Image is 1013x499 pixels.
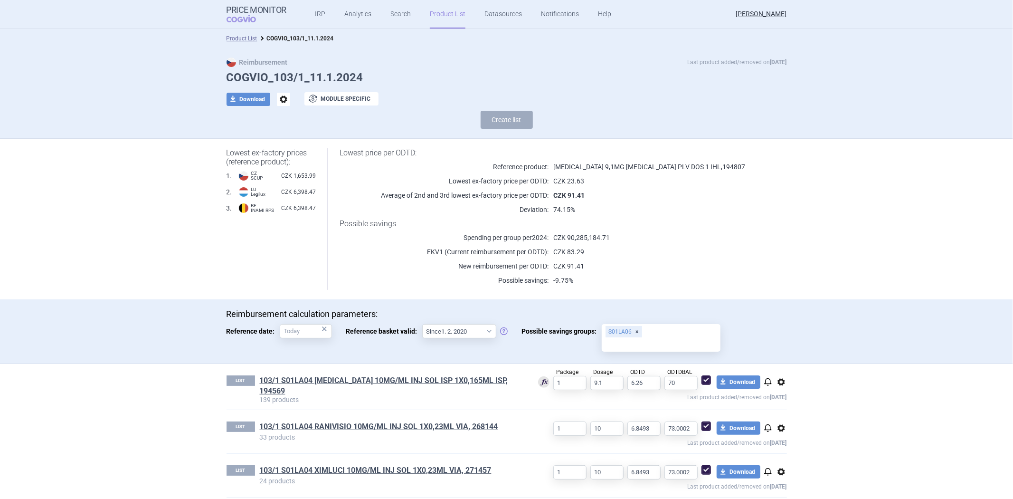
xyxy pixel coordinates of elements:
p: Last product added/removed on [523,436,787,448]
select: Reference basket valid: [422,324,496,338]
span: Package [557,369,579,375]
p: LIST [227,375,255,386]
p: CZK 91.41 [549,261,763,271]
div: Used for calculation [538,376,549,389]
span: ODTD [631,369,645,375]
span: 1 . [227,171,232,181]
h1: Lowest price per ODTD: [340,148,763,157]
span: 2 . [227,187,232,197]
p: CZK 23.63 [549,176,763,186]
li: Product List [227,34,257,43]
button: Download [717,465,760,479]
span: CZK 6,398.47 [281,187,316,197]
img: Luxembourg [239,187,248,197]
span: CZK 1,653.99 [281,171,316,181]
h1: COGVIO_103/1_11.1.2024 [227,71,787,85]
input: Reference date:× [280,324,332,338]
button: Module specific [304,92,379,106]
span: LU Legilux [251,187,266,197]
strong: [DATE] [770,440,787,446]
p: LIST [227,465,255,476]
p: 33 products [260,434,523,441]
p: Reimbursement calculation parameters: [227,309,787,319]
a: 103/1 S01LA04 RANIVISIO 10MG/ML INJ SOL 1X0,23ML VIA, 268144 [260,422,498,432]
p: Average of 2nd and 3rd lowest ex-factory price per ODTD: [340,191,549,200]
button: Download [227,93,270,106]
img: Belgium [239,203,248,213]
strong: COGVIO_103/1_11.1.2024 [267,35,334,42]
span: COGVIO [227,15,269,22]
p: Last product added/removed on [523,480,787,491]
strong: Reimbursement [227,58,288,66]
strong: [DATE] [770,394,787,401]
img: Czech Republic [239,171,248,181]
p: Spending per group per 2024 : [340,233,549,242]
input: Possible savings groups:S01LA06 [605,338,717,351]
span: CZK 6,398.47 [281,203,316,213]
p: 24 products [260,478,523,484]
strong: [DATE] [770,483,787,490]
button: Download [717,375,760,389]
span: CZ SCUP [251,171,263,181]
p: 139 products [260,396,523,403]
p: Last product added/removed on [688,58,787,67]
h1: 103/1 S01LA04 XIMLUCI 10MG/ML INJ SOL 1X0,23ML VIA, 271457 [260,465,523,478]
p: EKV1 (Current reimbursement per ODTD): [340,247,549,257]
p: Deviation: [340,205,549,214]
p: CZK 90,285,184.71 [549,233,763,242]
a: Price MonitorCOGVIO [227,5,287,23]
span: Possible savings groups: [522,324,602,338]
button: Download [717,422,760,435]
p: 74.15% [549,205,763,214]
h1: 103/1 S01LA04 RANIVISIO 10MG/ML INJ SOL 1X0,23ML VIA, 268144 [260,422,523,434]
p: [MEDICAL_DATA] 9,1MG [MEDICAL_DATA] PLV DOS 1 IHL , 194807 [549,162,763,172]
button: Create list [481,111,533,129]
span: BE INAMI RPS [251,203,275,213]
p: LIST [227,422,255,432]
strong: Price Monitor [227,5,287,15]
p: Reference product: [340,162,549,172]
a: Product List [227,35,257,42]
h1: Possible savings [340,219,763,228]
p: CZK 83.29 [549,247,763,257]
h1: 103/1 S01LA04 LUCENTIS 10MG/ML INJ SOL ISP 1X0,165ML ISP, 194569 [260,375,523,396]
a: 103/1 S01LA04 XIMLUCI 10MG/ML INJ SOL 1X0,23ML VIA, 271457 [260,465,492,476]
img: CZ [227,58,236,67]
h1: Lowest ex-factory prices (reference product): [227,148,316,166]
p: Lowest ex-factory price per ODTD: [340,176,549,186]
p: -9.75% [549,276,763,285]
div: S01LA06 [606,326,642,337]
a: 103/1 S01LA04 [MEDICAL_DATA] 10MG/ML INJ SOL ISP 1X0,165ML ISP, 194569 [260,375,523,396]
span: ODTDBAL [668,369,692,375]
span: Reference date: [227,324,280,338]
p: Last product added/removed on [523,390,787,402]
p: Possible savings: [340,276,549,285]
li: COGVIO_103/1_11.1.2024 [257,34,334,43]
span: 3 . [227,203,232,213]
strong: CZK 91.41 [553,192,585,199]
span: Dosage [594,369,613,375]
span: Reference basket valid: [346,324,422,338]
div: × [322,324,328,334]
p: New reimbursement per ODTD: [340,261,549,271]
strong: [DATE] [770,59,787,66]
